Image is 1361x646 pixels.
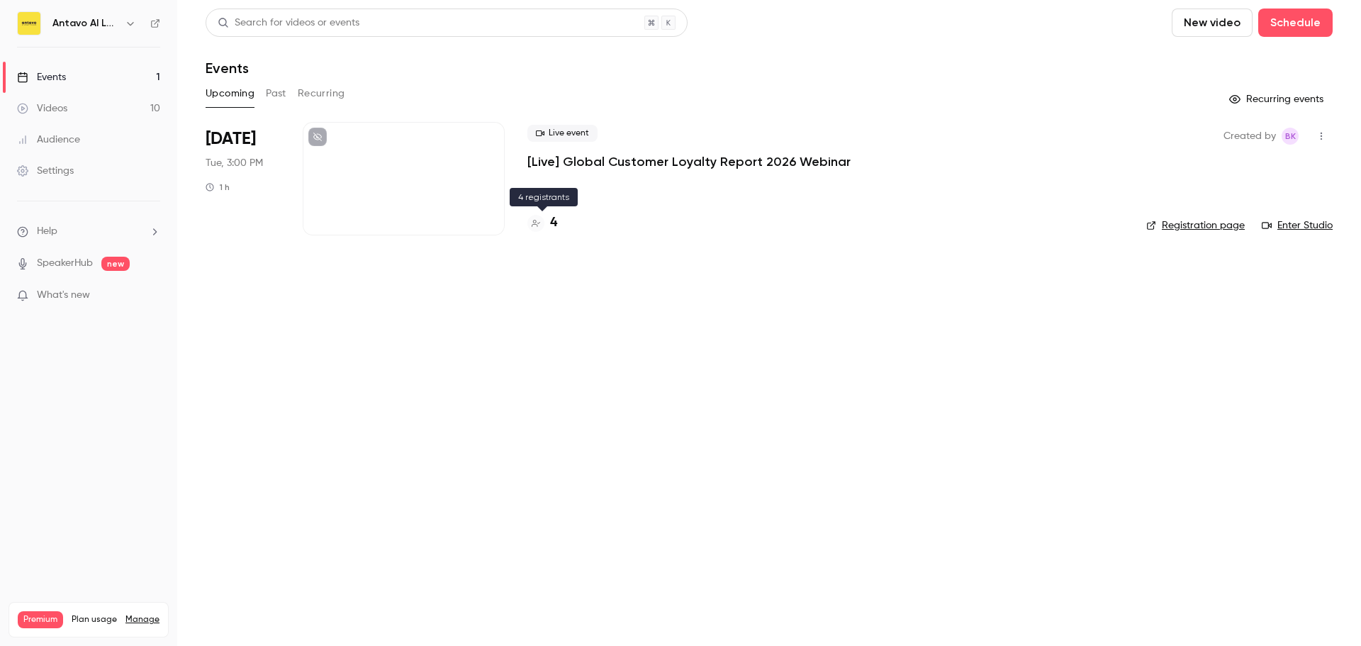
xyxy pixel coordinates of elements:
p: Videos [18,628,45,641]
span: Barbara Kekes Szabo [1282,128,1299,145]
span: Live event [527,125,598,142]
button: Past [266,82,286,105]
span: Created by [1223,128,1276,145]
h6: Antavo AI Loyalty Cloud [52,16,119,30]
div: Settings [17,164,74,178]
button: New video [1172,9,1253,37]
a: [Live] Global Customer Loyalty Report 2026 Webinar [527,153,851,170]
div: Videos [17,101,67,116]
div: Feb 3 Tue, 3:00 PM (Europe/Budapest) [206,122,280,235]
span: Plan usage [72,614,117,625]
span: new [101,257,130,271]
a: Registration page [1146,218,1245,233]
button: Schedule [1258,9,1333,37]
div: Audience [17,133,80,147]
p: / 300 [129,628,159,641]
span: [DATE] [206,128,256,150]
a: Manage [125,614,159,625]
a: SpeakerHub [37,256,93,271]
span: Help [37,224,57,239]
button: Recurring events [1223,88,1333,111]
span: 10 [129,630,138,639]
img: Antavo AI Loyalty Cloud [18,12,40,35]
h1: Events [206,60,249,77]
button: Upcoming [206,82,254,105]
h4: 4 [550,213,557,233]
span: BK [1285,128,1296,145]
div: Events [17,70,66,84]
a: 4 [527,213,557,233]
span: What's new [37,288,90,303]
a: Enter Studio [1262,218,1333,233]
div: 1 h [206,182,230,193]
button: Recurring [298,82,345,105]
span: Premium [18,611,63,628]
li: help-dropdown-opener [17,224,160,239]
div: Search for videos or events [218,16,359,30]
span: Tue, 3:00 PM [206,156,263,170]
